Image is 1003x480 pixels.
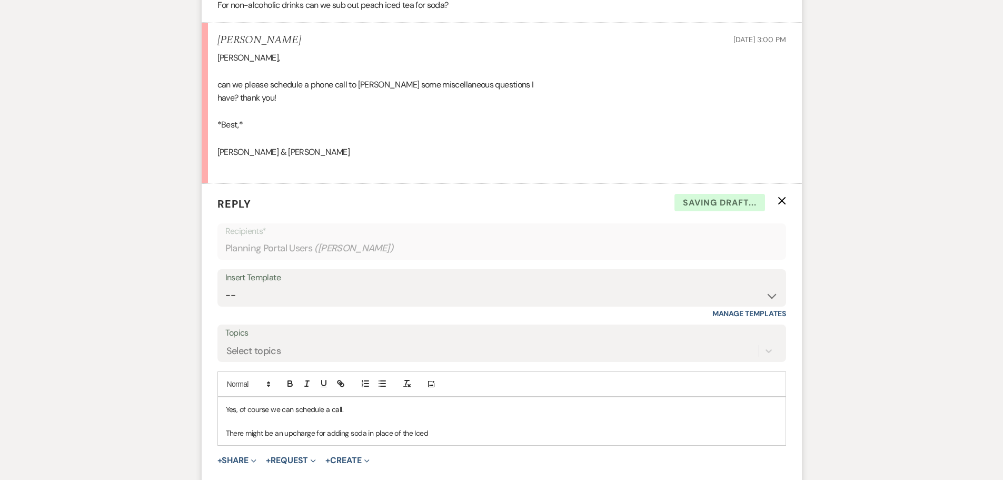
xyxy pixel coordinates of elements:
[226,404,778,415] p: Yes, of course we can schedule a call.
[225,270,778,286] div: Insert Template
[266,456,271,465] span: +
[325,456,330,465] span: +
[712,309,786,318] a: Manage Templates
[217,456,222,465] span: +
[226,427,778,439] p: There might be an upcharge for adding soda in place of the Iced
[225,326,778,341] label: Topics
[266,456,316,465] button: Request
[674,194,765,212] span: Saving draft...
[325,456,369,465] button: Create
[314,241,393,256] span: ( [PERSON_NAME] )
[225,224,778,238] p: Recipients*
[217,197,251,211] span: Reply
[217,34,301,47] h5: [PERSON_NAME]
[217,51,786,172] div: [PERSON_NAME], can we please schedule a phone call to [PERSON_NAME] some miscellaneous questions ...
[217,456,257,465] button: Share
[733,35,786,44] span: [DATE] 3:00 PM
[226,344,281,358] div: Select topics
[225,238,778,259] div: Planning Portal Users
